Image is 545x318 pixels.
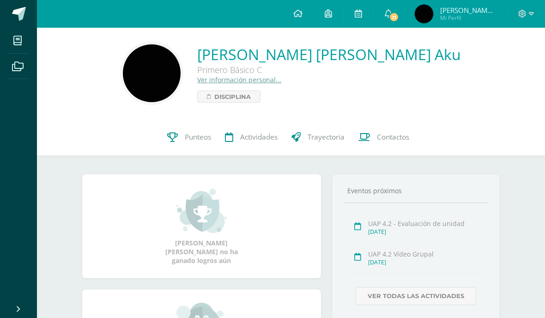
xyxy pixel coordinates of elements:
[185,132,211,142] span: Punteos
[440,6,496,15] span: [PERSON_NAME] [PERSON_NAME]
[344,186,488,195] div: Eventos próximos
[123,44,181,102] img: 7e21fa7439af342c2609f8f25570b2dc.png
[285,119,351,156] a: Trayectoria
[240,132,278,142] span: Actividades
[368,219,484,228] div: UAP 4.2 - Evaluación de unidad
[368,250,484,258] div: UAP 4.2 Vídeo Grupal
[214,91,251,102] span: Disciplina
[377,132,409,142] span: Contactos
[197,64,461,75] div: Primero Básico C
[308,132,345,142] span: Trayectoria
[197,91,260,103] a: Disciplina
[356,287,476,305] a: Ver todas las actividades
[415,5,433,23] img: 9f7b7aed1fc9bfca6300748b4714d27b.png
[368,258,484,266] div: [DATE]
[160,119,218,156] a: Punteos
[176,188,227,234] img: achievement_small.png
[155,188,248,265] div: [PERSON_NAME] [PERSON_NAME] no ha ganado logros aún
[388,12,399,22] span: 21
[351,119,416,156] a: Contactos
[197,75,281,84] a: Ver información personal...
[218,119,285,156] a: Actividades
[368,228,484,236] div: [DATE]
[197,44,461,64] a: [PERSON_NAME] [PERSON_NAME] Aku
[440,14,496,22] span: Mi Perfil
